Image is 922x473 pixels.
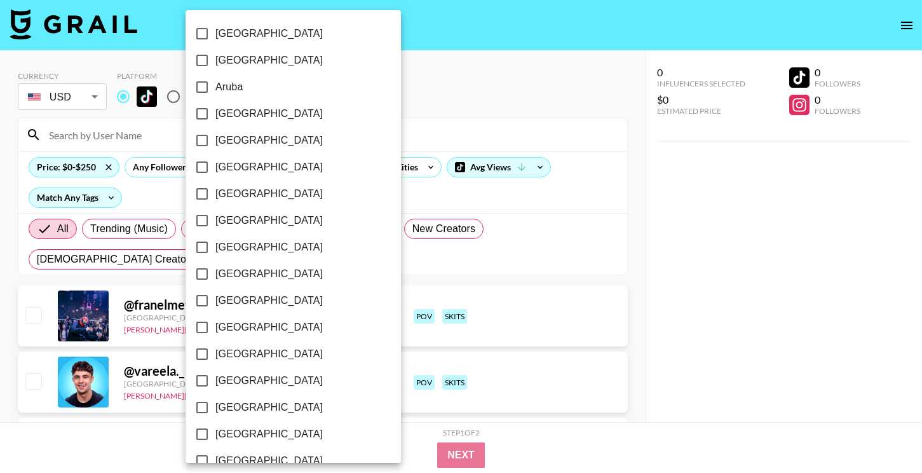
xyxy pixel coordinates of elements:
[215,453,323,469] span: [GEOGRAPHIC_DATA]
[215,400,323,415] span: [GEOGRAPHIC_DATA]
[215,346,323,362] span: [GEOGRAPHIC_DATA]
[215,26,323,41] span: [GEOGRAPHIC_DATA]
[215,373,323,388] span: [GEOGRAPHIC_DATA]
[215,133,323,148] span: [GEOGRAPHIC_DATA]
[215,106,323,121] span: [GEOGRAPHIC_DATA]
[215,293,323,308] span: [GEOGRAPHIC_DATA]
[215,320,323,335] span: [GEOGRAPHIC_DATA]
[215,213,323,228] span: [GEOGRAPHIC_DATA]
[215,160,323,175] span: [GEOGRAPHIC_DATA]
[215,427,323,442] span: [GEOGRAPHIC_DATA]
[215,266,323,282] span: [GEOGRAPHIC_DATA]
[215,53,323,68] span: [GEOGRAPHIC_DATA]
[215,186,323,202] span: [GEOGRAPHIC_DATA]
[215,240,323,255] span: [GEOGRAPHIC_DATA]
[215,79,243,95] span: Aruba
[858,409,907,458] iframe: Drift Widget Chat Controller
